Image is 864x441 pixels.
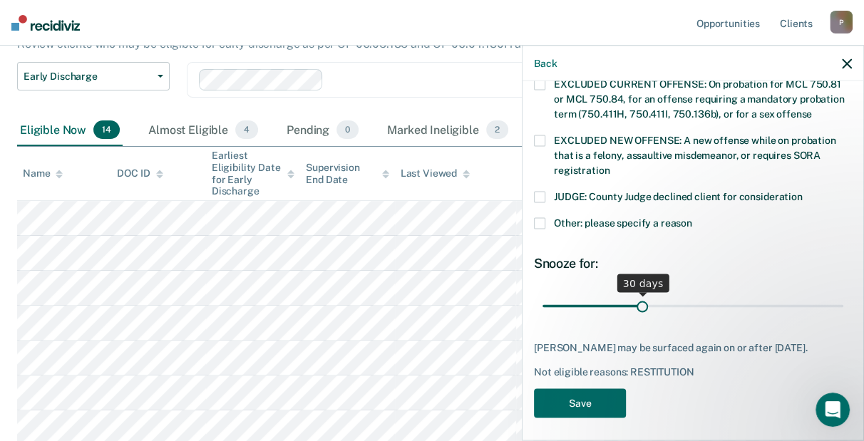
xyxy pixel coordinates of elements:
div: Last Viewed [401,167,470,180]
span: EXCLUDED CURRENT OFFENSE: On probation for MCL 750.81 or MCL 750.84, for an offense requiring a m... [554,78,844,120]
div: Eligible Now [17,115,123,146]
div: Not eligible reasons: RESTITUTION [534,365,852,378]
div: [PERSON_NAME] may be surfaced again on or after [DATE]. [534,341,852,353]
span: 0 [336,120,359,139]
img: Recidiviz [11,15,80,31]
span: JUDGE: County Judge declined client for consideration [554,191,803,202]
div: Name [23,167,63,180]
span: EXCLUDED NEW OFFENSE: A new offense while on probation that is a felony, assaultive misdemeanor, ... [554,135,835,176]
button: Back [534,57,557,69]
span: 4 [235,120,258,139]
div: 30 days [617,274,669,293]
iframe: Intercom live chat [816,393,850,427]
div: Pending [284,115,361,146]
span: Early Discharge [24,71,152,83]
span: 14 [93,120,120,139]
div: Supervision End Date [306,162,389,186]
div: Marked Ineligible [384,115,511,146]
button: Save [534,389,626,418]
span: Other: please specify a reason [554,217,692,229]
div: DOC ID [117,167,163,180]
span: 2 [486,120,508,139]
div: Almost Eligible [145,115,261,146]
div: P [830,11,853,33]
div: Snooze for: [534,256,852,271]
div: Earliest Eligibility Date for Early Discharge [212,150,294,197]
